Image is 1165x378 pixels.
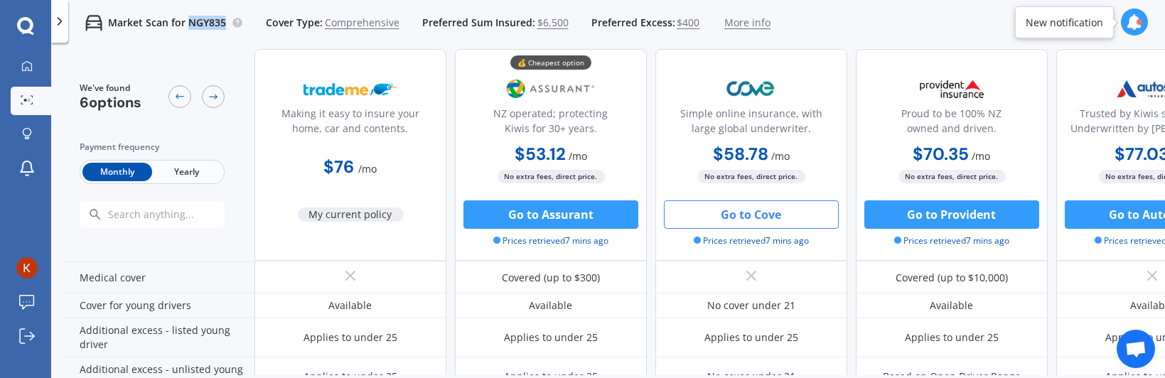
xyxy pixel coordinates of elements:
input: Search anything... [107,208,252,221]
div: Applies to under 25 [905,330,999,345]
div: 💰 Cheapest option [510,55,591,70]
div: Additional excess - listed young driver [63,318,254,357]
div: Open chat [1117,330,1155,368]
span: We've found [80,82,141,94]
span: My current policy [298,207,404,222]
span: Preferred Sum Insured: [422,16,535,30]
button: Go to Provident [864,200,1039,229]
span: / mo [359,162,377,175]
b: $53.12 [515,143,566,165]
div: Available [329,298,372,313]
p: Market Scan for NGY835 [108,16,226,30]
span: / mo [569,149,587,163]
div: Applies to under 25 [704,330,798,345]
div: Applies to under 25 [504,330,598,345]
span: Cover Type: [266,16,323,30]
span: Preferred Excess: [591,16,675,30]
div: Payment frequency [80,140,225,154]
b: $58.78 [713,143,768,165]
div: NZ operated; protecting Kiwis for 30+ years. [467,106,635,141]
span: No extra fees, direct price. [498,170,605,183]
div: Making it easy to insure your home, car and contents. [267,106,434,141]
button: Go to Assurant [463,200,638,229]
img: car.f15378c7a67c060ca3f3.svg [85,14,102,31]
div: Applies to under 25 [304,330,397,345]
span: Yearly [152,163,222,181]
b: $76 [324,156,355,178]
span: Monthly [82,163,152,181]
span: 6 options [80,93,141,112]
div: Cover for young drivers [63,293,254,318]
span: No extra fees, direct price. [698,170,805,183]
span: / mo [771,149,790,163]
img: ACg8ocJaTEbO43HJtf9Z_bi8t-mKs_moJQTAFzS5VR-HZphJo4c5rA=s96-c [16,257,38,279]
b: $70.35 [913,143,970,165]
span: $6,500 [537,16,569,30]
span: More info [724,16,771,30]
img: Assurant.png [504,71,598,107]
div: New notification [1026,16,1103,30]
span: / mo [972,149,991,163]
span: $400 [677,16,699,30]
img: Provident.png [905,71,999,107]
span: Comprehensive [325,16,399,30]
span: Prices retrieved 7 mins ago [894,234,1010,247]
span: No extra fees, direct price. [898,170,1006,183]
div: No cover under 21 [707,298,795,313]
button: Go to Cove [664,200,839,229]
div: Available [930,298,974,313]
div: Proud to be 100% NZ owned and driven. [868,106,1036,141]
div: Covered (up to $10,000) [896,271,1008,285]
span: Prices retrieved 7 mins ago [694,234,810,247]
div: Medical cover [63,262,254,293]
span: Prices retrieved 7 mins ago [493,234,609,247]
div: Covered (up to $300) [502,271,600,285]
div: Available [530,298,573,313]
div: Simple online insurance, with large global underwriter. [667,106,835,141]
img: Trademe.webp [304,71,397,107]
img: Cove.webp [704,71,798,107]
